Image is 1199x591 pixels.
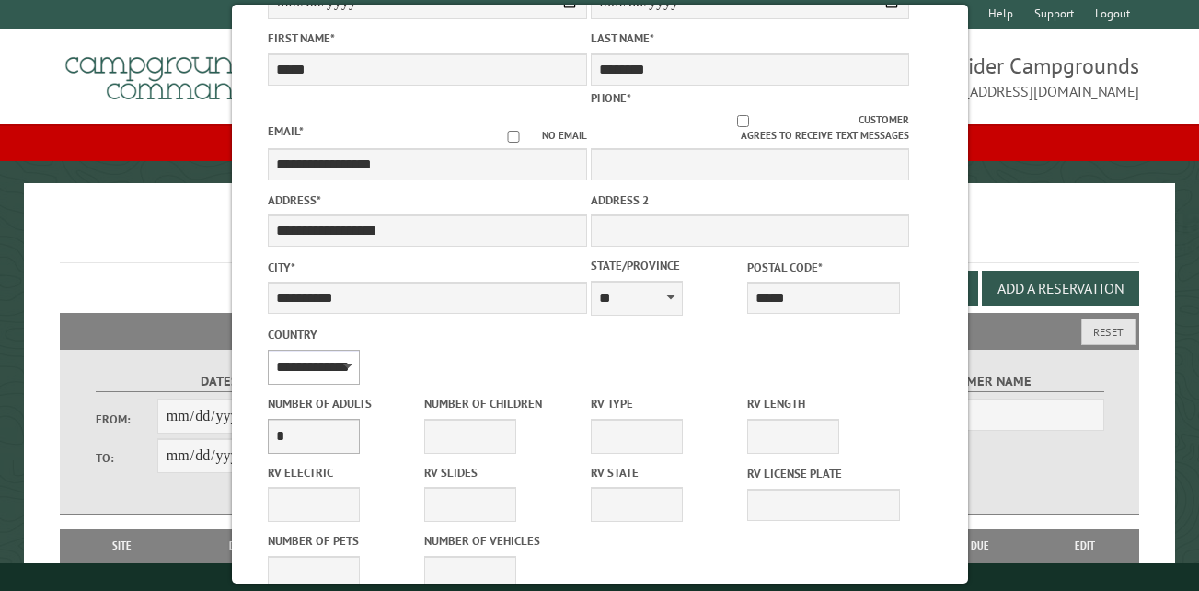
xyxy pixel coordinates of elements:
label: Number of Pets [268,532,421,550]
label: No email [485,128,586,144]
label: Country [268,326,586,343]
label: RV License Plate [746,465,899,482]
label: Dates [96,371,343,392]
label: Last Name [590,29,908,47]
h2: Filters [60,313,1139,348]
label: Address 2 [590,191,908,209]
label: From: [96,411,157,428]
th: Site [69,529,174,562]
th: Due [929,529,1031,562]
label: Email [268,123,304,139]
label: RV Type [590,395,743,412]
input: Customer agrees to receive text messages [628,115,859,127]
label: Number of Adults [268,395,421,412]
img: Campground Commander [60,36,290,108]
label: First Name [268,29,586,47]
label: State/Province [590,257,743,274]
label: Phone [590,90,630,106]
label: RV Length [746,395,899,412]
label: Address [268,191,586,209]
label: Customer agrees to receive text messages [590,112,908,144]
h1: Reservations [60,213,1139,263]
button: Add a Reservation [982,271,1139,306]
label: RV State [590,464,743,481]
label: City [268,259,586,276]
label: RV Electric [268,464,421,481]
label: RV Slides [424,464,577,481]
label: To: [96,449,157,467]
th: Edit [1031,529,1139,562]
button: Reset [1081,319,1136,345]
th: Dates [174,529,312,562]
input: No email [485,131,541,143]
label: Postal Code [746,259,899,276]
label: Customer Name [856,371,1103,392]
label: Number of Children [424,395,577,412]
label: Number of Vehicles [424,532,577,550]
